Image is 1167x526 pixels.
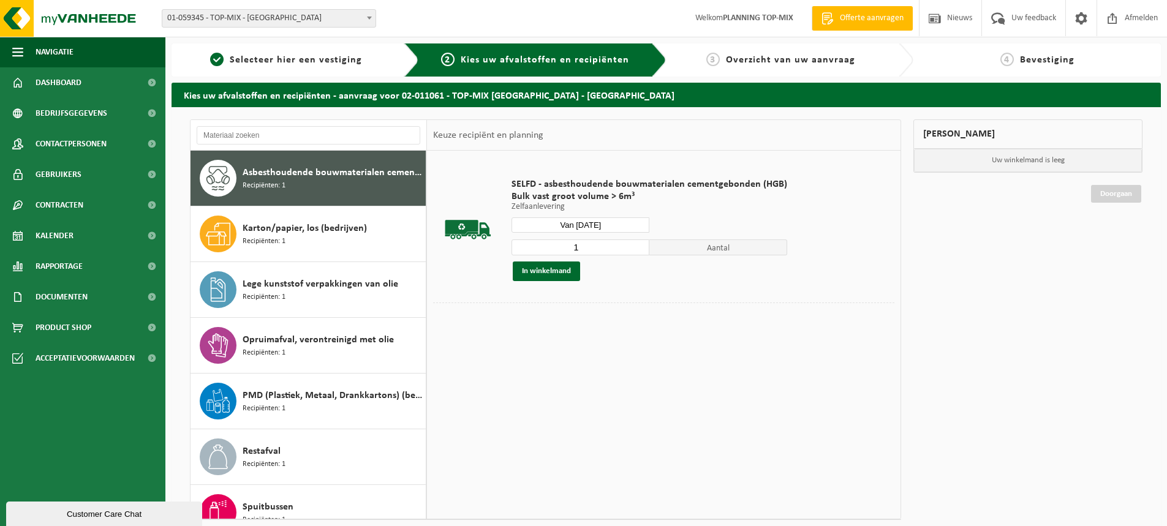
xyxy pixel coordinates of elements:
[191,151,426,206] button: Asbesthoudende bouwmaterialen cementgebonden (hechtgebonden) Recipiënten: 1
[191,429,426,485] button: Restafval Recipiënten: 1
[243,236,285,247] span: Recipiënten: 1
[1000,53,1014,66] span: 4
[243,165,423,180] span: Asbesthoudende bouwmaterialen cementgebonden (hechtgebonden)
[36,220,74,251] span: Kalender
[36,251,83,282] span: Rapportage
[461,55,629,65] span: Kies uw afvalstoffen en recipiënten
[243,333,394,347] span: Opruimafval, verontreinigd met olie
[36,190,83,220] span: Contracten
[243,459,285,470] span: Recipiënten: 1
[512,178,787,190] span: SELFD - asbesthoudende bouwmaterialen cementgebonden (HGB)
[36,98,107,129] span: Bedrijfsgegevens
[513,261,580,281] button: In winkelmand
[837,12,907,24] span: Offerte aanvragen
[36,129,107,159] span: Contactpersonen
[172,83,1161,107] h2: Kies uw afvalstoffen en recipiënten - aanvraag voor 02-011061 - TOP-MIX [GEOGRAPHIC_DATA] - [GEOG...
[243,277,398,291] span: Lege kunststof verpakkingen van olie
[243,388,423,403] span: PMD (Plastiek, Metaal, Drankkartons) (bedrijven)
[243,180,285,192] span: Recipiënten: 1
[726,55,855,65] span: Overzicht van uw aanvraag
[191,374,426,429] button: PMD (Plastiek, Metaal, Drankkartons) (bedrijven) Recipiënten: 1
[162,9,376,28] span: 01-059345 - TOP-MIX - Oostende
[243,444,281,459] span: Restafval
[243,514,285,526] span: Recipiënten: 1
[914,149,1142,172] p: Uw winkelmand is leeg
[723,13,793,23] strong: PLANNING TOP-MIX
[1091,185,1141,203] a: Doorgaan
[649,239,787,255] span: Aantal
[1020,55,1074,65] span: Bevestiging
[812,6,913,31] a: Offerte aanvragen
[441,53,455,66] span: 2
[243,347,285,359] span: Recipiënten: 1
[36,159,81,190] span: Gebruikers
[427,120,550,151] div: Keuze recipiënt en planning
[191,318,426,374] button: Opruimafval, verontreinigd met olie Recipiënten: 1
[230,55,362,65] span: Selecteer hier een vestiging
[512,217,649,233] input: Selecteer datum
[191,206,426,262] button: Karton/papier, los (bedrijven) Recipiënten: 1
[36,37,74,67] span: Navigatie
[36,312,91,343] span: Product Shop
[512,203,787,211] p: Zelfaanlevering
[512,190,787,203] span: Bulk vast groot volume > 6m³
[243,291,285,303] span: Recipiënten: 1
[178,53,395,67] a: 1Selecteer hier een vestiging
[36,343,135,374] span: Acceptatievoorwaarden
[6,499,205,526] iframe: chat widget
[243,403,285,415] span: Recipiënten: 1
[162,10,376,27] span: 01-059345 - TOP-MIX - Oostende
[243,500,293,514] span: Spuitbussen
[210,53,224,66] span: 1
[913,119,1142,149] div: [PERSON_NAME]
[243,221,367,236] span: Karton/papier, los (bedrijven)
[197,126,420,145] input: Materiaal zoeken
[36,67,81,98] span: Dashboard
[36,282,88,312] span: Documenten
[706,53,720,66] span: 3
[191,262,426,318] button: Lege kunststof verpakkingen van olie Recipiënten: 1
